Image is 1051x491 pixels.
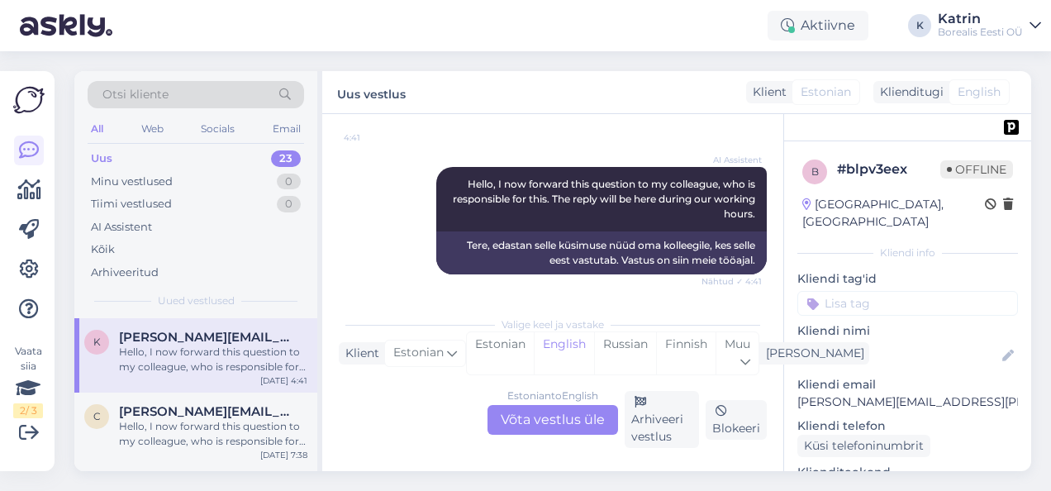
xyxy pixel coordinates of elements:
p: Kliendi telefon [797,417,1018,435]
span: Estonian [393,344,444,362]
div: Estonian [467,332,534,374]
div: # blpv3eex [837,160,940,179]
img: pd [1004,120,1019,135]
p: Kliendi email [797,376,1018,393]
div: Russian [594,332,656,374]
div: Arhiveeritud [91,265,159,281]
div: Socials [197,118,238,140]
div: Arhiveeri vestlus [625,391,699,448]
input: Lisa tag [797,291,1018,316]
div: Võta vestlus üle [487,405,618,435]
div: Minu vestlused [91,174,173,190]
div: Vaata siia [13,344,43,418]
span: Estonian [801,83,851,101]
div: All [88,118,107,140]
div: 2 / 3 [13,403,43,418]
div: [DATE] 7:38 [260,449,307,461]
p: Kliendi tag'id [797,270,1018,288]
span: Offline [940,160,1013,179]
span: b [811,165,819,178]
div: Katrin [938,12,1023,26]
div: 0 [277,196,301,212]
span: Katre.helde@gmail.com [119,330,291,345]
span: Otsi kliente [102,86,169,103]
span: C [93,410,101,422]
div: [PERSON_NAME] [759,345,864,362]
div: Web [138,118,167,140]
div: Uus [91,150,112,167]
div: Finnish [656,332,716,374]
div: Klient [746,83,787,101]
span: Uued vestlused [158,293,235,308]
span: English [958,83,1001,101]
div: Klient [339,345,379,362]
div: Aktiivne [768,11,868,41]
div: Klienditugi [873,83,944,101]
div: Valige keel ja vastake [339,317,767,332]
span: Cathy.peterson@mail.ee [119,404,291,419]
div: Blokeeri [706,400,767,440]
div: AI Assistent [91,219,152,236]
span: K [93,336,101,348]
div: Email [269,118,304,140]
img: Askly Logo [13,84,45,116]
input: Lisa nimi [798,347,999,365]
div: Borealis Eesti OÜ [938,26,1023,39]
div: Kõik [91,241,115,258]
div: Tiimi vestlused [91,196,172,212]
p: Klienditeekond [797,464,1018,481]
p: Kliendi nimi [797,322,1018,340]
div: K [908,14,931,37]
a: KatrinBorealis Eesti OÜ [938,12,1041,39]
span: Hello, I now forward this question to my colleague, who is responsible for this. The reply will b... [453,178,758,220]
span: AI Assistent [700,154,762,166]
div: Estonian to English [507,389,598,403]
div: English [534,332,594,374]
div: [GEOGRAPHIC_DATA], [GEOGRAPHIC_DATA] [802,196,985,231]
span: 4:41 [344,131,406,144]
div: Küsi telefoninumbrit [797,435,930,457]
div: Hello, I now forward this question to my colleague, who is responsible for this. The reply will b... [119,419,307,449]
div: Kliendi info [797,245,1018,260]
div: 0 [277,174,301,190]
span: Nähtud ✓ 4:41 [700,275,762,288]
div: Tere, edastan selle küsimuse nüüd oma kolleegile, kes selle eest vastutab. Vastus on siin meie tö... [436,231,767,274]
div: Hello, I now forward this question to my colleague, who is responsible for this. The reply will b... [119,345,307,374]
div: 23 [271,150,301,167]
div: [DATE] 4:41 [260,374,307,387]
span: Muu [725,336,750,351]
label: Uus vestlus [337,81,406,103]
p: [PERSON_NAME][EMAIL_ADDRESS][PERSON_NAME][DOMAIN_NAME] [797,393,1018,411]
